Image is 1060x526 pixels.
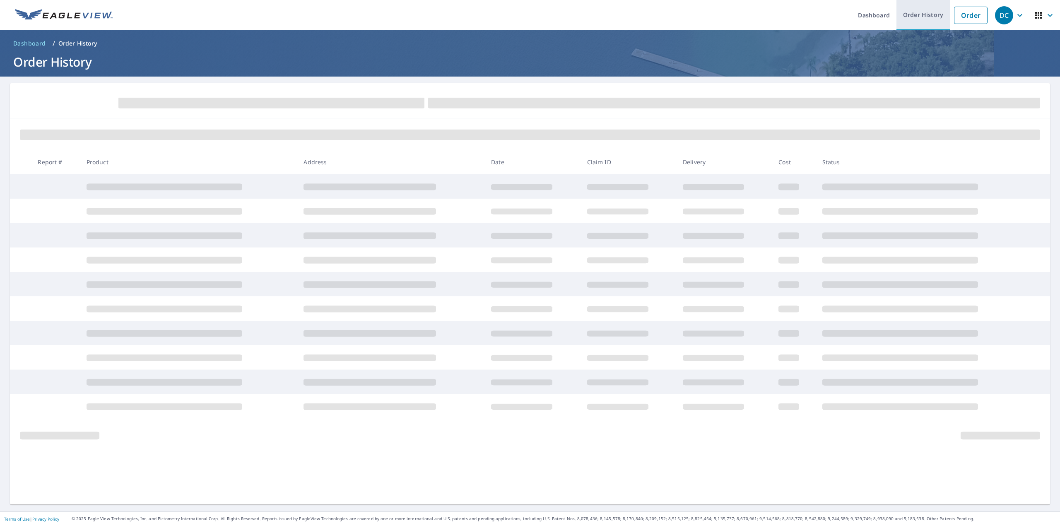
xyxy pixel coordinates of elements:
[484,150,580,174] th: Date
[772,150,815,174] th: Cost
[10,37,1050,50] nav: breadcrumb
[13,39,46,48] span: Dashboard
[80,150,297,174] th: Product
[72,516,1056,522] p: © 2025 Eagle View Technologies, Inc. and Pictometry International Corp. All Rights Reserved. Repo...
[676,150,772,174] th: Delivery
[53,38,55,48] li: /
[816,150,1033,174] th: Status
[954,7,988,24] a: Order
[581,150,676,174] th: Claim ID
[32,516,59,522] a: Privacy Policy
[995,6,1013,24] div: DC
[10,37,49,50] a: Dashboard
[10,53,1050,70] h1: Order History
[31,150,79,174] th: Report #
[4,516,30,522] a: Terms of Use
[15,9,113,22] img: EV Logo
[297,150,484,174] th: Address
[4,516,59,521] p: |
[58,39,97,48] p: Order History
